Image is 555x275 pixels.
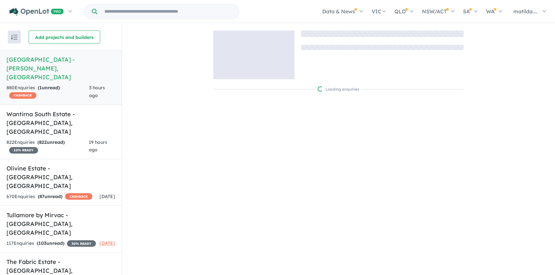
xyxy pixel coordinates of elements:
div: Loading enquiries [318,86,359,93]
strong: ( unread) [38,194,62,199]
span: 103 [38,240,46,246]
span: CASHBACK [65,193,92,200]
input: Try estate name, suburb, builder or developer [99,5,238,19]
div: 880 Enquir ies [7,84,89,100]
span: CASHBACK [9,92,36,99]
span: [DATE] [99,194,115,199]
strong: ( unread) [37,139,65,145]
div: 822 Enquir ies [7,139,89,154]
img: Openlot PRO Logo White [9,8,64,16]
strong: ( unread) [37,240,64,246]
span: 30 % READY [67,240,96,247]
div: 670 Enquir ies [7,193,92,201]
span: [DATE] [99,240,115,246]
span: 1 [39,85,42,91]
span: 10 % READY [9,147,38,154]
span: matilda.... [513,8,538,15]
h5: Olivine Estate - [GEOGRAPHIC_DATA] , [GEOGRAPHIC_DATA] [7,164,115,190]
h5: [GEOGRAPHIC_DATA] - [PERSON_NAME] , [GEOGRAPHIC_DATA] [7,55,115,81]
h5: Wantirna South Estate - [GEOGRAPHIC_DATA] , [GEOGRAPHIC_DATA] [7,110,115,136]
div: 117 Enquir ies [7,240,96,247]
img: sort.svg [11,35,18,40]
h5: Tullamore by Mirvac - [GEOGRAPHIC_DATA] , [GEOGRAPHIC_DATA] [7,211,115,237]
strong: ( unread) [38,85,60,91]
span: 822 [39,139,47,145]
span: 87 [39,194,45,199]
span: 19 hours ago [89,139,107,153]
button: Add projects and builders [29,31,100,44]
span: 3 hours ago [89,85,105,98]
